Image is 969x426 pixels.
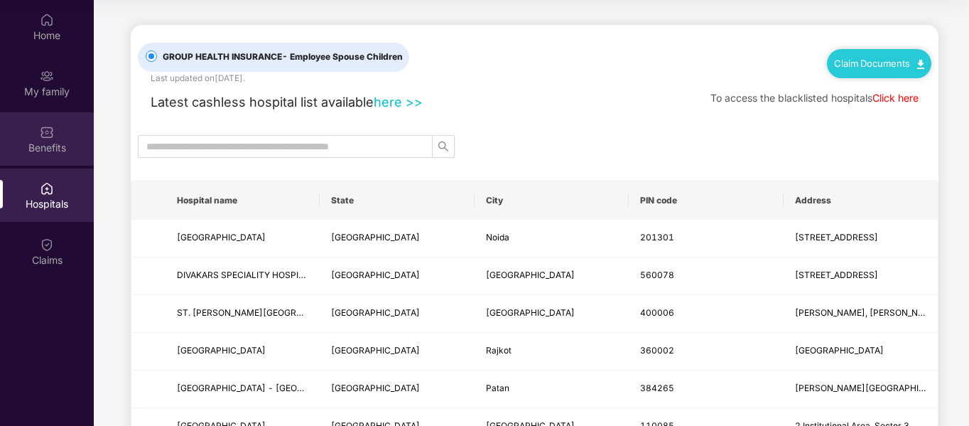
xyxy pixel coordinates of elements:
span: 201301 [640,232,674,243]
span: [STREET_ADDRESS] [795,232,878,243]
td: Noida [475,220,629,257]
span: 384265 [640,383,674,393]
span: Hospital name [177,195,308,206]
span: [GEOGRAPHIC_DATA] [486,270,575,280]
img: svg+xml;base64,PHN2ZyBpZD0iQ2xhaW0iIHhtbG5zPSJodHRwOi8vd3d3LnczLm9yZy8yMDAwL3N2ZyIgd2lkdGg9IjIwIi... [40,238,54,252]
td: Mumbai [475,295,629,333]
td: Uttar Pradesh [320,220,474,257]
td: Rajkot [475,333,629,371]
span: [GEOGRAPHIC_DATA] [177,345,266,356]
a: Claim Documents [834,58,924,69]
td: Bangalore [475,257,629,295]
span: 360002 [640,345,674,356]
button: search [432,135,455,158]
td: Kilachand Center, Station Road [784,371,938,408]
span: [GEOGRAPHIC_DATA] [331,383,420,393]
th: State [320,181,474,220]
span: Patan [486,383,509,393]
span: [GEOGRAPHIC_DATA] [331,270,420,280]
td: Gujarat [320,333,474,371]
span: [GEOGRAPHIC_DATA] [177,232,266,243]
img: svg+xml;base64,PHN2ZyB4bWxucz0iaHR0cDovL3d3dy53My5vcmcvMjAwMC9zdmciIHdpZHRoPSIxMC40IiBoZWlnaHQ9Ij... [917,60,924,69]
span: Latest cashless hospital list available [151,94,374,110]
span: [GEOGRAPHIC_DATA] - [GEOGRAPHIC_DATA] [177,383,364,393]
td: ST. ELIZABETH S HOSPITAL [166,295,320,333]
img: svg+xml;base64,PHN2ZyB3aWR0aD0iMjAiIGhlaWdodD0iMjAiIHZpZXdCb3g9IjAgMCAyMCAyMCIgZmlsbD0ibm9uZSIgeG... [40,69,54,83]
span: Rajkot [486,345,511,356]
th: City [475,181,629,220]
span: [PERSON_NAME], [PERSON_NAME] [795,307,940,318]
td: AGRAWAL HOSPITAL - PATAN [166,371,320,408]
span: [GEOGRAPHIC_DATA] [331,232,420,243]
span: [GEOGRAPHIC_DATA] [331,345,420,356]
img: svg+xml;base64,PHN2ZyBpZD0iSG9zcGl0YWxzIiB4bWxucz0iaHR0cDovL3d3dy53My5vcmcvMjAwMC9zdmciIHdpZHRoPS... [40,181,54,196]
span: - Employee Spouse Children [282,51,403,62]
td: KHUSHEE EYE HOSPITAL LASER CENTER [166,333,320,371]
div: Last updated on [DATE] . [151,72,245,85]
span: [GEOGRAPHIC_DATA] [331,307,420,318]
span: Noida [486,232,509,243]
span: [GEOGRAPHIC_DATA] [795,345,884,356]
span: 560078 [640,270,674,280]
td: Block X-1, Vyapar Marg, L-94, Sector 12 [784,220,938,257]
span: ST. [PERSON_NAME][GEOGRAPHIC_DATA] [177,307,352,318]
th: Address [784,181,938,220]
span: 400006 [640,307,674,318]
td: Maharashtra [320,295,474,333]
th: PIN code [629,181,783,220]
span: search [433,141,454,152]
td: Patan [475,371,629,408]
td: No 220, 9th Cross Road, 2nd Phase, J P Nagar [784,257,938,295]
span: GROUP HEALTH INSURANCE [157,50,408,64]
td: Gujarat [320,371,474,408]
td: J Mehta, Malbar Hill [784,295,938,333]
img: svg+xml;base64,PHN2ZyBpZD0iQmVuZWZpdHMiIHhtbG5zPSJodHRwOi8vd3d3LnczLm9yZy8yMDAwL3N2ZyIgd2lkdGg9Ij... [40,125,54,139]
th: Hospital name [166,181,320,220]
td: DIVAKARS SPECIALITY HOSPITAL [166,257,320,295]
img: svg+xml;base64,PHN2ZyBpZD0iSG9tZSIgeG1sbnM9Imh0dHA6Ly93d3cudzMub3JnLzIwMDAvc3ZnIiB3aWR0aD0iMjAiIG... [40,13,54,27]
a: here >> [374,94,423,110]
span: Address [795,195,926,206]
td: 2nd Floor Shri Ram Complex, Kothariya Road [784,333,938,371]
td: Karnataka [320,257,474,295]
span: DIVAKARS SPECIALITY HOSPITAL [177,270,314,280]
span: [STREET_ADDRESS] [795,270,878,280]
span: To access the blacklisted hospitals [710,92,872,104]
td: METRO HOSPITAL AND HEART INSTITUTE [166,220,320,257]
span: [GEOGRAPHIC_DATA] [486,307,575,318]
a: Click here [872,92,919,104]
